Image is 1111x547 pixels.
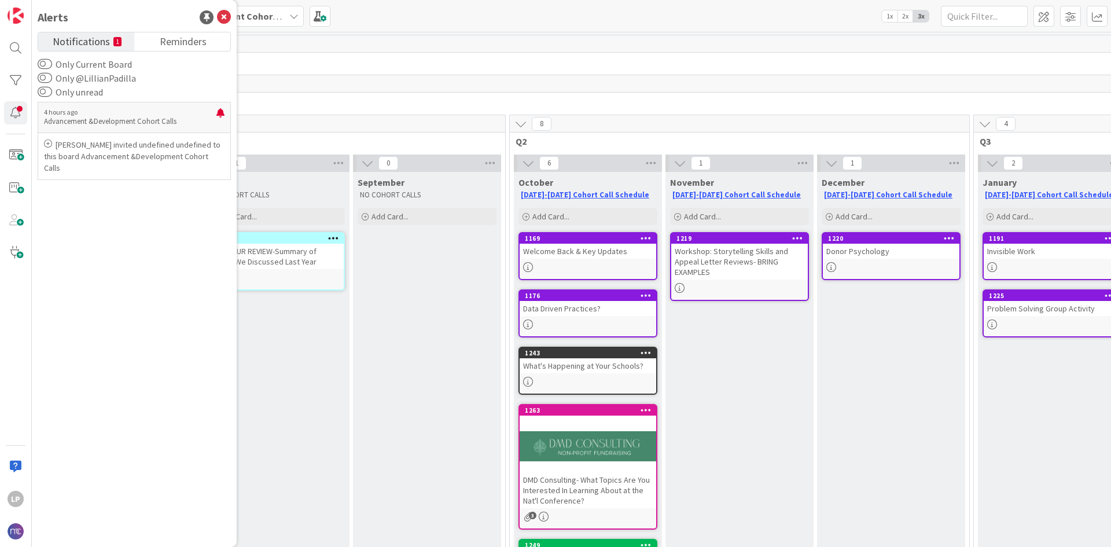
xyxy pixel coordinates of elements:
div: FOR YOUR REVIEW-Summary of Topics We Discussed Last Year [207,244,344,269]
div: 1219 [676,234,808,243]
span: Q2 [516,135,955,147]
div: 1263 [520,405,656,416]
span: 3x [913,10,929,22]
p: 4 hours ago [44,108,216,116]
div: 1243What's Happening at Your Schools? [520,348,656,373]
span: Notifications [53,32,110,49]
div: Data Driven Practices? [520,301,656,316]
p: [PERSON_NAME] invited undefined undefined to this board Advancement &Development Cohort Calls [44,139,225,174]
p: NO COHORT CALLS [208,190,343,200]
div: 1243 [520,348,656,358]
div: Welcome Back & Key Updates [520,244,656,259]
div: Workshop: Storytelling Skills and Appeal Letter Reviews- BRING EXAMPLES [671,244,808,280]
label: Only @LillianPadilla [38,71,136,85]
div: 1161 [212,234,344,243]
span: 2 [1003,156,1023,170]
p: NO COHORT CALLS [360,190,494,200]
span: Add Card... [532,211,569,222]
button: Only @LillianPadilla [38,72,52,84]
button: Only Current Board [38,58,52,70]
span: 2x [897,10,913,22]
div: 1169 [520,233,656,244]
label: Only unread [38,85,103,99]
span: 4 [996,117,1016,131]
div: 1176Data Driven Practices? [520,291,656,316]
div: DMD Consulting- What Topics Are You Interested In Learning About at the Nat'l Conference? [520,472,656,508]
a: [DATE]-[DATE] Cohort Call Schedule [824,190,952,200]
span: Add Card... [220,211,257,222]
div: What's Happening at Your Schools? [520,358,656,373]
img: Visit kanbanzone.com [8,8,24,24]
div: 1219Workshop: Storytelling Skills and Appeal Letter Reviews- BRING EXAMPLES [671,233,808,280]
span: Q1 [51,135,491,147]
span: 1x [882,10,897,22]
span: Add Card... [684,211,721,222]
span: Add Card... [371,211,409,222]
button: Only unread [38,86,52,98]
span: November [670,177,714,188]
span: 0 [378,156,398,170]
label: Only Current Board [38,57,132,71]
small: 1 [113,37,122,46]
div: 1169 [525,234,656,243]
a: [DATE]-[DATE] Cohort Call Schedule [672,190,801,200]
span: Reminders [160,32,207,49]
input: Quick Filter... [941,6,1028,27]
p: Advancement &Development Cohort Calls [44,116,216,127]
span: December [822,177,864,188]
span: Add Card... [996,211,1033,222]
a: [DATE]-[DATE] Cohort Call Schedule [521,190,649,200]
div: LP [8,491,24,507]
span: 1 [691,156,711,170]
div: 1220 [823,233,959,244]
div: 1169Welcome Back & Key Updates [520,233,656,259]
div: 1161 [207,233,344,244]
span: Add Card... [836,211,873,222]
div: 1263 [525,406,656,414]
span: 1 [843,156,862,170]
div: 1219 [671,233,808,244]
span: January [983,177,1017,188]
div: 1220 [828,234,959,243]
span: 8 [532,117,551,131]
img: avatar [8,523,24,539]
span: September [358,177,404,188]
div: 1161FOR YOUR REVIEW-Summary of Topics We Discussed Last Year [207,233,344,269]
div: Donor Psychology [823,244,959,259]
div: Alerts [38,9,68,26]
span: 6 [539,156,559,170]
span: 3 [529,512,536,519]
div: 1176 [525,292,656,300]
div: 1263DMD Consulting- What Topics Are You Interested In Learning About at the Nat'l Conference? [520,405,656,508]
div: 1220Donor Psychology [823,233,959,259]
div: 1176 [520,291,656,301]
div: 1243 [525,349,656,357]
span: 1 [227,156,247,170]
span: October [518,177,553,188]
